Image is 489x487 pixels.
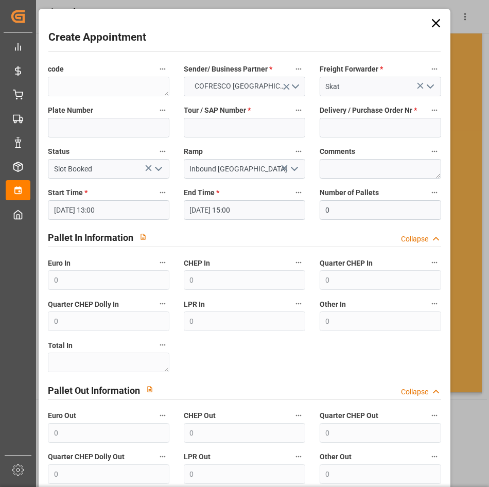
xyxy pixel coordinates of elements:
button: Status [156,145,169,158]
input: DD.MM.YYYY HH:MM [184,200,305,220]
button: Ramp [292,145,305,158]
div: Collapse [401,234,428,245]
button: Euro Out [156,409,169,422]
span: Quarter CHEP Out [320,410,378,421]
span: Euro Out [48,410,76,421]
button: LPR Out [292,450,305,463]
h2: Pallet In Information [48,231,133,245]
span: Other In [320,299,346,310]
button: Other Out [428,450,441,463]
button: Freight Forwarder * [428,62,441,76]
div: Collapse [401,387,428,397]
button: Comments [428,145,441,158]
span: Quarter CHEP In [320,258,373,269]
button: Plate Number [156,103,169,117]
button: Euro In [156,256,169,269]
button: View description [133,227,153,247]
span: Plate Number [48,105,93,116]
span: CHEP In [184,258,210,269]
span: Total In [48,340,73,351]
button: Quarter CHEP Dolly Out [156,450,169,463]
span: Ramp [184,146,203,157]
button: CHEP In [292,256,305,269]
h2: Pallet Out Information [48,384,140,397]
button: Tour / SAP Number * [292,103,305,117]
span: CHEP Out [184,410,216,421]
span: Tour / SAP Number [184,105,251,116]
input: Type to search/select [184,159,305,179]
h2: Create Appointment [48,29,146,46]
button: open menu [422,79,437,95]
span: Other Out [320,451,352,462]
input: Select Freight Forwarder [320,77,441,96]
button: Total In [156,338,169,352]
button: code [156,62,169,76]
span: LPR Out [184,451,211,462]
button: open menu [286,161,301,177]
button: Quarter CHEP Out [428,409,441,422]
span: Quarter CHEP Dolly In [48,299,119,310]
button: Quarter CHEP Dolly In [156,297,169,310]
span: Quarter CHEP Dolly Out [48,451,125,462]
span: Sender/ Business Partner [184,64,272,75]
button: Other In [428,297,441,310]
button: View description [140,379,160,399]
span: Number of Pallets [320,187,379,198]
span: Delivery / Purchase Order Nr [320,105,417,116]
button: End Time * [292,186,305,199]
button: CHEP Out [292,409,305,422]
span: Comments [320,146,355,157]
button: open menu [184,77,305,96]
span: code [48,64,64,75]
span: Euro In [48,258,71,269]
button: Quarter CHEP In [428,256,441,269]
span: LPR In [184,299,205,310]
button: open menu [150,161,165,177]
button: Delivery / Purchase Order Nr * [428,103,441,117]
button: LPR In [292,297,305,310]
input: DD.MM.YYYY HH:MM [48,200,169,220]
input: Type to search/select [48,159,169,179]
button: Start Time * [156,186,169,199]
span: Freight Forwarder [320,64,383,75]
button: Sender/ Business Partner * [292,62,305,76]
span: End Time [184,187,219,198]
button: Number of Pallets [428,186,441,199]
span: Start Time [48,187,88,198]
span: COFRESCO [GEOGRAPHIC_DATA] [189,81,290,92]
span: Status [48,146,69,157]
